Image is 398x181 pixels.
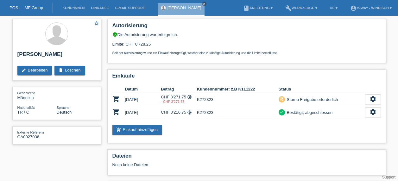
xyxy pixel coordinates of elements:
[187,110,192,115] i: Fixe Raten (24 Raten)
[382,175,395,179] a: Support
[17,130,45,134] span: Externe Referenz
[57,110,72,115] span: Deutsch
[112,32,381,37] div: Die Autorisierung war erfolgreich.
[112,95,120,103] i: POSP00028028
[59,6,88,10] a: Kund*innen
[17,106,35,109] span: Nationalität
[54,66,85,75] a: deleteLöschen
[282,6,320,10] a: buildWerkzeuge ▾
[112,153,381,162] h2: Dateien
[17,91,57,100] div: Männlich
[112,125,162,135] a: add_shopping_cartEinkauf hinzufügen
[285,109,333,116] div: Bestätigt, abgeschlossen
[112,6,148,10] a: E-Mail Support
[17,110,29,115] span: Türkei / C / 08.08.1988
[280,110,284,114] i: check
[187,95,192,99] i: Fixe Raten (24 Raten)
[280,97,284,101] i: remove_shopping_cart
[17,66,52,75] a: editBearbeiten
[112,22,381,32] h2: Autorisierung
[125,85,161,93] th: Datum
[125,106,161,119] td: [DATE]
[17,91,35,95] span: Geschlecht
[243,5,250,11] i: book
[9,5,43,10] a: POS — MF Group
[17,130,57,139] div: GA0027036
[327,6,341,10] a: DE ▾
[197,93,279,106] td: K272323
[279,85,365,93] th: Status
[161,106,197,119] td: CHF 3'216.75
[240,6,276,10] a: bookAnleitung ▾
[57,106,70,109] span: Sprache
[88,6,112,10] a: Einkäufe
[94,21,99,27] a: star_border
[347,6,395,10] a: account_circlem-way - Windisch ▾
[125,93,161,106] td: [DATE]
[202,2,206,6] a: close
[58,68,63,73] i: delete
[161,85,197,93] th: Betrag
[350,5,357,11] i: account_circle
[21,68,26,73] i: edit
[370,96,376,103] i: settings
[112,37,381,55] div: Limite: CHF 6'728.25
[112,73,381,82] h2: Einkäufe
[167,5,201,10] a: [PERSON_NAME]
[285,96,338,103] div: Storno Freigabe erforderlich
[161,100,197,103] div: 01.10.2025 / ein Teil wurde Retoure gebracht
[116,127,121,132] i: add_shopping_cart
[112,51,381,55] p: Seit der Autorisierung wurde ein Einkauf hinzugefügt, welcher eine zukünftige Autorisierung und d...
[112,162,306,167] div: Noch keine Dateien
[17,51,96,61] h2: [PERSON_NAME]
[94,21,99,26] i: star_border
[112,108,120,116] i: POSP00028181
[197,106,279,119] td: K272323
[161,93,197,106] td: CHF 3'271.75
[197,85,279,93] th: Kundennummer: z.B K111222
[370,109,376,115] i: settings
[203,2,206,5] i: close
[112,32,117,37] i: verified_user
[285,5,292,11] i: build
